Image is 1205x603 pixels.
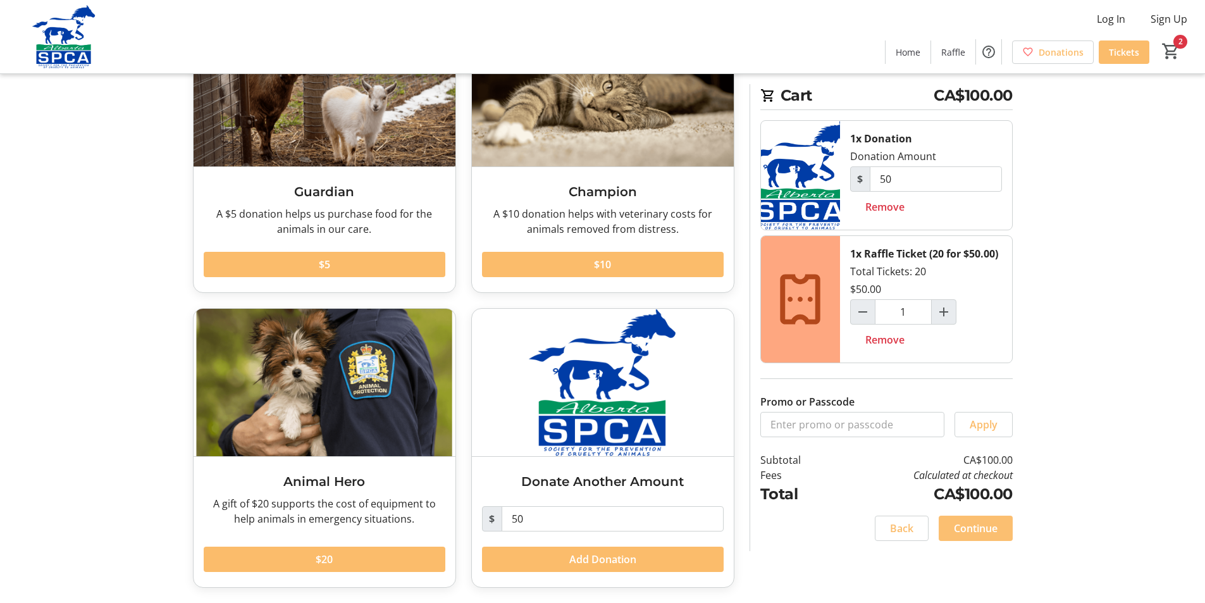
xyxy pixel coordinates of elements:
h3: Champion [482,182,724,201]
h3: Guardian [204,182,445,201]
span: Tickets [1109,46,1139,59]
img: Animal Hero [194,309,455,456]
button: Apply [955,412,1013,437]
span: $ [482,506,502,532]
button: Cart [1159,40,1182,63]
span: Apply [970,417,998,432]
span: CA$100.00 [934,84,1013,107]
a: Raffle [931,40,975,64]
button: Help [976,39,1001,65]
div: 1x Donation [850,131,912,146]
button: $20 [204,547,445,572]
button: Increment by one [932,300,956,324]
button: Remove [850,194,920,220]
h3: Donate Another Amount [482,472,724,491]
div: 1x Raffle Ticket (20 for $50.00) [850,246,998,261]
span: $10 [594,257,611,272]
td: Total [760,483,834,506]
button: Add Donation [482,547,724,572]
div: $50.00 [850,282,881,297]
input: Raffle Ticket (20 for $50.00) Quantity [875,299,932,325]
td: Calculated at checkout [833,468,1012,483]
h2: Cart [760,84,1013,110]
img: Donate Another Amount [472,309,734,456]
span: Remove [865,332,905,347]
img: Donation [761,121,840,230]
button: $10 [482,252,724,277]
a: Home [886,40,930,64]
button: Log In [1087,9,1135,29]
img: Alberta SPCA's Logo [8,5,120,68]
span: $20 [316,552,333,567]
div: A $10 donation helps with veterinary costs for animals removed from distress. [482,206,724,237]
div: Donation Amount [850,149,936,164]
span: Donations [1039,46,1084,59]
button: Continue [939,516,1013,541]
h3: Animal Hero [204,472,445,491]
a: Tickets [1099,40,1149,64]
span: Sign Up [1151,11,1187,27]
span: Continue [954,521,998,536]
img: Champion [472,19,734,166]
div: A gift of $20 supports the cost of equipment to help animals in emergency situations. [204,496,445,526]
span: Raffle [941,46,965,59]
button: Sign Up [1140,9,1197,29]
a: Donations [1012,40,1094,64]
input: Donation Amount [502,506,724,532]
td: Fees [760,468,834,483]
button: Back [875,516,929,541]
img: Guardian [194,19,455,166]
button: Decrement by one [851,300,875,324]
div: A $5 donation helps us purchase food for the animals in our care. [204,206,445,237]
span: $5 [319,257,330,272]
span: Remove [865,199,905,214]
button: $5 [204,252,445,277]
label: Promo or Passcode [760,394,855,409]
span: Add Donation [569,552,636,567]
td: CA$100.00 [833,452,1012,468]
span: $ [850,166,870,192]
span: Home [896,46,920,59]
span: Back [890,521,913,536]
input: Enter promo or passcode [760,412,944,437]
td: Subtotal [760,452,834,468]
span: Log In [1097,11,1125,27]
div: Total Tickets: 20 [840,236,1012,363]
button: Remove [850,327,920,352]
td: CA$100.00 [833,483,1012,506]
